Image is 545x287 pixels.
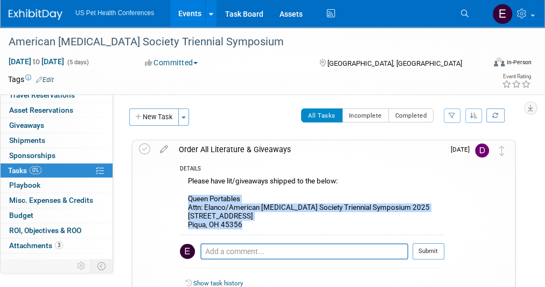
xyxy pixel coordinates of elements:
[8,166,41,175] span: Tasks
[1,223,113,238] a: ROI, Objectives & ROO
[1,208,113,223] a: Budget
[129,108,179,126] button: New Task
[506,58,532,66] div: In-Person
[30,166,41,174] span: 0%
[180,244,195,259] img: Erika Plata
[9,181,40,189] span: Playbook
[1,148,113,163] a: Sponsorships
[1,118,113,133] a: Giveaways
[1,254,113,268] a: more
[9,106,73,114] span: Asset Reservations
[9,9,62,20] img: ExhibitDay
[451,146,475,153] span: [DATE]
[413,243,444,259] button: Submit
[7,256,24,265] span: more
[8,74,54,85] td: Tags
[1,103,113,118] a: Asset Reservations
[9,151,55,160] span: Sponsorships
[492,4,513,24] img: Erika Plata
[9,136,45,145] span: Shipments
[180,165,444,174] div: DETAILS
[155,145,173,154] a: edit
[31,57,41,66] span: to
[327,59,462,67] span: [GEOGRAPHIC_DATA], [GEOGRAPHIC_DATA]
[9,121,44,129] span: Giveaways
[9,211,33,220] span: Budget
[9,226,81,235] span: ROI, Objectives & ROO
[173,140,444,159] div: Order All Literature & Giveaways
[193,279,243,287] a: Show task history
[9,91,75,99] span: Travel Reservations
[9,196,93,204] span: Misc. Expenses & Credits
[1,163,113,178] a: Tasks0%
[342,108,389,122] button: Incomplete
[494,58,505,66] img: Format-Inperson.png
[8,57,65,66] span: [DATE] [DATE]
[1,88,113,102] a: Travel Reservations
[499,146,505,156] i: Move task
[1,178,113,193] a: Playbook
[486,108,505,122] a: Refresh
[1,193,113,208] a: Misc. Expenses & Credits
[180,174,444,234] div: Please have lit/giveaways shipped to the below: Queen Portables Attn: Elanco/American [MEDICAL_DA...
[36,76,54,84] a: Edit
[9,241,63,250] span: Attachments
[502,74,531,79] div: Event Rating
[66,59,89,66] span: (5 days)
[75,9,154,17] span: US Pet Health Conferences
[91,259,113,273] td: Toggle Event Tabs
[451,56,532,72] div: Event Format
[141,57,202,68] button: Committed
[1,238,113,253] a: Attachments3
[475,143,489,158] img: Debra Smith
[5,32,479,52] div: American [MEDICAL_DATA] Society Triennial Symposium
[55,241,63,249] span: 3
[388,108,434,122] button: Completed
[72,259,91,273] td: Personalize Event Tab Strip
[301,108,343,122] button: All Tasks
[1,133,113,148] a: Shipments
